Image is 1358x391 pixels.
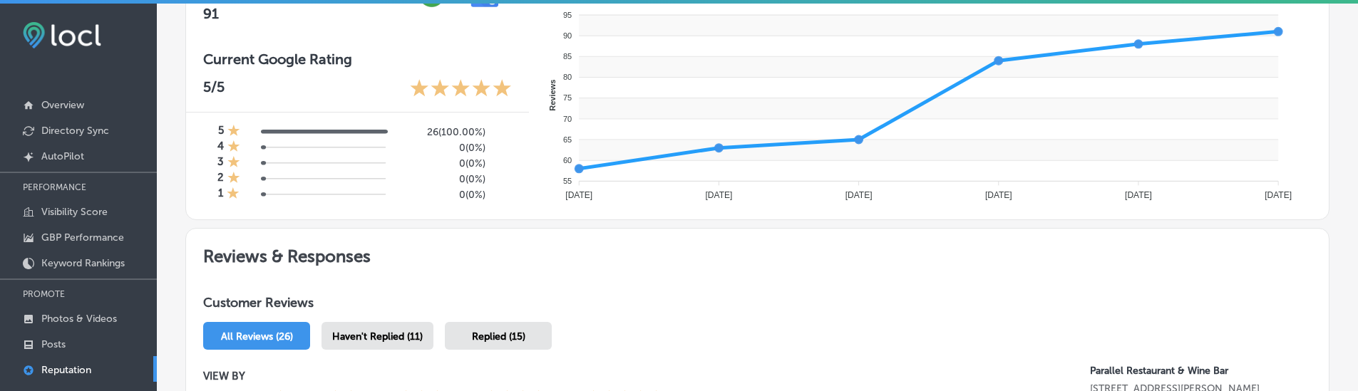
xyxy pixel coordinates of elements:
tspan: 55 [563,177,572,185]
h2: Reviews & Responses [186,229,1329,278]
tspan: 90 [563,31,572,40]
div: 1 Star [227,124,240,140]
h2: 91 [203,5,405,22]
p: 5 /5 [203,78,225,100]
p: Photos & Videos [41,313,117,325]
span: All Reviews (26) [221,330,293,343]
p: VIEW BY [203,370,1090,382]
p: Overview [41,99,84,111]
tspan: 85 [563,52,572,61]
tspan: [DATE] [1265,190,1292,200]
h1: Customer Reviews [203,295,1312,316]
h4: 4 [217,140,224,155]
tspan: 70 [563,115,572,123]
span: Haven't Replied (11) [332,330,423,343]
h4: 2 [217,171,224,187]
p: Parallel Restaurant & Wine Bar [1090,365,1312,377]
h4: 1 [218,187,223,202]
tspan: [DATE] [565,190,592,200]
div: 5 Stars [410,78,512,100]
tspan: 60 [563,156,572,165]
img: fda3e92497d09a02dc62c9cd864e3231.png [23,22,101,48]
h4: 3 [217,155,224,171]
tspan: [DATE] [1125,190,1152,200]
p: AutoPilot [41,150,84,162]
div: 1 Star [227,187,240,202]
h5: 26 ( 100.00% ) [397,126,485,138]
h5: 0 ( 0% ) [397,189,485,201]
p: Visibility Score [41,206,108,218]
tspan: 80 [563,73,572,81]
p: GBP Performance [41,231,124,244]
h5: 0 ( 0% ) [397,173,485,185]
tspan: 75 [563,93,572,102]
tspan: [DATE] [705,190,732,200]
div: 1 Star [227,140,240,155]
div: 1 Star [227,171,240,187]
h5: 0 ( 0% ) [397,157,485,170]
tspan: 65 [563,135,572,144]
tspan: 95 [563,11,572,19]
h5: 0 ( 0% ) [397,142,485,154]
h3: Current Google Rating [203,51,512,68]
p: Keyword Rankings [41,257,125,269]
tspan: [DATE] [845,190,873,200]
text: Reviews [548,80,557,111]
span: Replied (15) [472,330,525,343]
p: Directory Sync [41,125,109,137]
h4: 5 [218,124,224,140]
tspan: [DATE] [985,190,1012,200]
div: 1 Star [227,155,240,171]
